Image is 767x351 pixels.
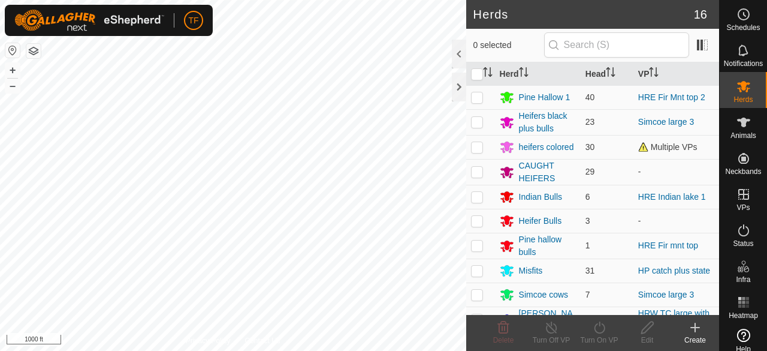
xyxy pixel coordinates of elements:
span: 0 selected [473,39,544,52]
td: - [633,209,719,233]
span: TF [188,14,198,27]
div: Misfits [519,265,543,277]
div: Create [671,335,719,346]
a: Simcoe large 3 [638,117,694,127]
p-sorticon: Activate to sort [519,69,529,79]
th: VP [633,62,719,86]
span: 30 [585,142,595,152]
span: Status [733,240,753,247]
div: heifers colored [519,141,574,154]
span: Notifications [724,60,763,67]
div: Turn On VP [575,335,623,346]
button: + [5,63,20,77]
p-sorticon: Activate to sort [483,69,493,79]
span: 23 [585,117,595,127]
span: Infra [736,276,750,283]
div: Pine hallow bulls [519,233,576,259]
a: Simcoe large 3 [638,290,694,299]
span: 31 [585,266,595,275]
div: Simcoe cows [519,289,568,301]
div: Edit [623,335,671,346]
p-sorticon: Activate to sort [649,69,659,79]
span: Delete [493,336,514,344]
span: 3 [585,216,590,226]
a: HP catch plus state [638,266,710,275]
a: HRE Fir mnt top [638,241,698,250]
span: Multiple VPs [638,142,697,152]
a: Contact Us [244,335,280,346]
div: Turn Off VP [527,335,575,346]
button: Reset Map [5,43,20,58]
button: Map Layers [26,44,41,58]
td: - [633,159,719,185]
img: Gallagher Logo [14,10,164,31]
div: CAUGHT HEIFERS [519,160,576,185]
span: 6 [585,192,590,202]
a: HRE Fir Mnt top 2 [638,92,705,102]
div: Indian Bulls [519,191,562,203]
p-sorticon: Activate to sort [606,69,615,79]
input: Search (S) [544,32,689,58]
span: Neckbands [725,168,761,175]
span: 40 [585,92,595,102]
div: [PERSON_NAME] Creek [519,307,576,332]
th: Head [581,62,633,86]
div: Heifer Bulls [519,215,562,227]
a: HRW TC large with HR EZ 3 [638,308,709,331]
span: Heatmap [729,312,758,319]
span: VPs [736,204,750,211]
span: Herds [733,96,753,103]
a: Privacy Policy [186,335,231,346]
a: HRE Indian lake 1 [638,192,706,202]
span: 7 [585,290,590,299]
span: 16 [694,5,707,23]
span: 29 [585,167,595,176]
span: 1 [585,241,590,250]
div: Pine Hallow 1 [519,91,570,104]
span: Schedules [726,24,760,31]
button: – [5,79,20,93]
th: Herd [495,62,581,86]
div: Heifers black plus bulls [519,110,576,135]
h2: Herds [473,7,694,22]
span: Animals [730,132,756,139]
